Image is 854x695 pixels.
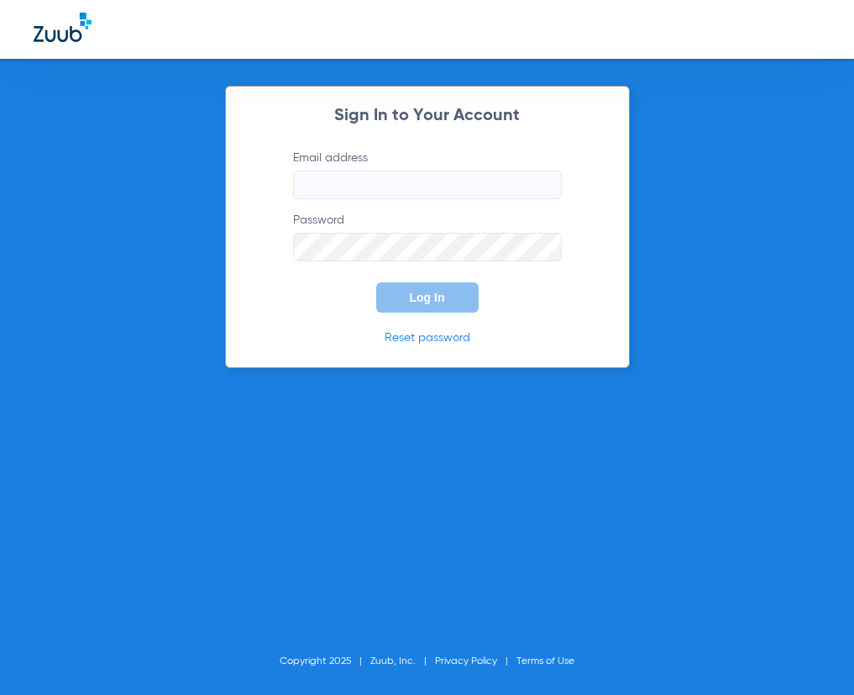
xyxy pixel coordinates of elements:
[435,656,497,666] a: Privacy Policy
[293,150,562,199] label: Email address
[410,291,445,304] span: Log In
[376,282,479,313] button: Log In
[385,332,470,344] a: Reset password
[293,233,562,261] input: Password
[268,108,587,124] h2: Sign In to Your Account
[516,656,574,666] a: Terms of Use
[293,212,562,261] label: Password
[34,13,92,42] img: Zuub Logo
[370,653,435,670] li: Zuub, Inc.
[280,653,370,670] li: Copyright 2025
[293,171,562,199] input: Email address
